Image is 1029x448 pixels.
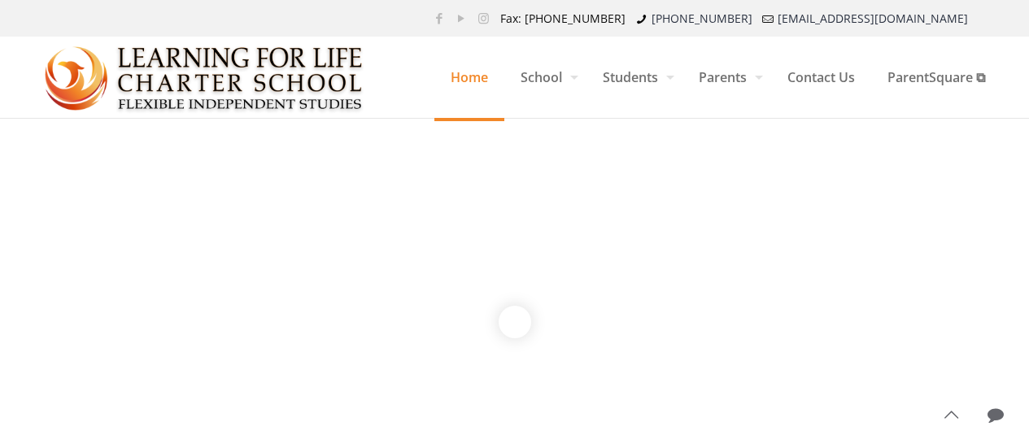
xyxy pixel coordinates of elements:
span: School [504,53,586,102]
a: Instagram icon [475,10,492,26]
span: Contact Us [771,53,871,102]
a: Contact Us [771,37,871,118]
a: Back to top icon [934,398,968,432]
span: Parents [682,53,771,102]
a: ParentSquare ⧉ [871,37,1001,118]
a: [PHONE_NUMBER] [652,11,752,26]
a: Students [586,37,682,118]
a: [EMAIL_ADDRESS][DOMAIN_NAME] [778,11,968,26]
i: mail [761,11,777,26]
a: YouTube icon [453,10,470,26]
a: Home [434,37,504,118]
span: Home [434,53,504,102]
span: Students [586,53,682,102]
img: Home [45,37,364,119]
i: phone [634,11,650,26]
a: Learning for Life Charter School [45,37,364,118]
a: School [504,37,586,118]
span: ParentSquare ⧉ [871,53,1001,102]
a: Facebook icon [431,10,448,26]
a: Parents [682,37,771,118]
